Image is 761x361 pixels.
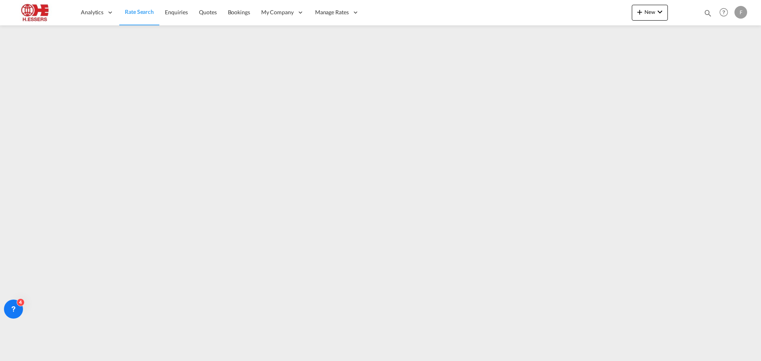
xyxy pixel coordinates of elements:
[199,9,216,15] span: Quotes
[81,8,103,16] span: Analytics
[12,4,65,21] img: 690005f0ba9d11ee90968bb23dcea500.JPG
[704,9,712,21] div: icon-magnify
[635,9,665,15] span: New
[655,7,665,17] md-icon: icon-chevron-down
[635,7,644,17] md-icon: icon-plus 400-fg
[261,8,294,16] span: My Company
[717,6,730,19] span: Help
[717,6,734,20] div: Help
[125,8,154,15] span: Rate Search
[165,9,188,15] span: Enquiries
[315,8,349,16] span: Manage Rates
[734,6,747,19] div: F
[228,9,250,15] span: Bookings
[632,5,668,21] button: icon-plus 400-fgNewicon-chevron-down
[704,9,712,17] md-icon: icon-magnify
